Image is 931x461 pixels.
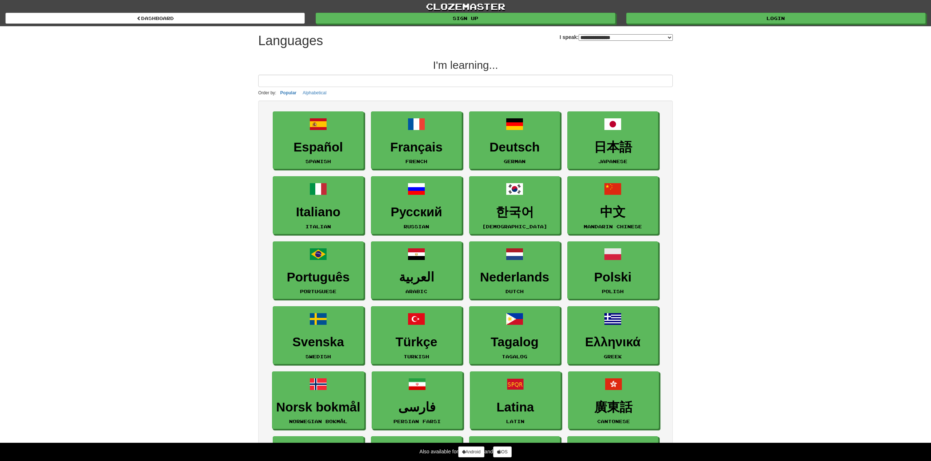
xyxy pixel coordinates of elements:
small: Italian [305,224,331,229]
a: LatinaLatin [470,371,561,429]
a: DeutschGerman [469,111,560,169]
small: Greek [604,354,622,359]
a: iOS [493,446,512,457]
a: 廣東話Cantonese [568,371,659,429]
small: Norwegian Bokmål [289,419,347,424]
small: Russian [404,224,429,229]
h3: Türkçe [375,335,458,349]
small: Arabic [405,289,427,294]
a: FrançaisFrench [371,111,462,169]
a: العربيةArabic [371,241,462,299]
a: 日本語Japanese [567,111,658,169]
label: I speak: [560,34,673,41]
small: Spanish [305,159,331,164]
h3: Deutsch [473,140,556,154]
h3: 日本語 [571,140,654,154]
small: Tagalog [502,354,527,359]
a: РусскийRussian [371,176,462,234]
h3: Latina [474,400,557,414]
button: Popular [278,89,299,97]
h3: Ελληνικά [571,335,654,349]
h3: Nederlands [473,270,556,284]
h3: Italiano [277,205,360,219]
a: PolskiPolish [567,241,658,299]
small: French [405,159,427,164]
a: ItalianoItalian [273,176,364,234]
a: Sign up [316,13,615,24]
h3: Français [375,140,458,154]
small: Persian Farsi [393,419,441,424]
a: Norsk bokmålNorwegian Bokmål [272,371,364,429]
h3: Español [277,140,360,154]
h3: Polski [571,270,654,284]
h3: 한국어 [473,205,556,219]
h3: Português [277,270,360,284]
small: Order by: [258,90,276,95]
a: dashboard [5,13,305,24]
a: 中文Mandarin Chinese [567,176,658,234]
small: Polish [602,289,624,294]
a: Android [458,446,484,457]
a: EspañolSpanish [273,111,364,169]
h3: فارسی [376,400,459,414]
small: Japanese [598,159,627,164]
small: Turkish [404,354,429,359]
h3: 廣東話 [572,400,655,414]
select: I speak: [579,34,673,41]
small: Latin [506,419,524,424]
h3: Norsk bokmål [276,400,360,414]
h3: العربية [375,270,458,284]
a: 한국어[DEMOGRAPHIC_DATA] [469,176,560,234]
a: NederlandsDutch [469,241,560,299]
small: Swedish [305,354,331,359]
a: PortuguêsPortuguese [273,241,364,299]
button: Alphabetical [300,89,328,97]
small: German [504,159,526,164]
h3: Svenska [277,335,360,349]
h1: Languages [258,34,323,48]
small: Portuguese [300,289,336,294]
small: Cantonese [597,419,630,424]
h3: Tagalog [473,335,556,349]
a: فارسیPersian Farsi [372,371,463,429]
a: SvenskaSwedish [273,306,364,364]
a: ΕλληνικάGreek [567,306,658,364]
small: [DEMOGRAPHIC_DATA] [482,224,547,229]
small: Dutch [506,289,524,294]
a: TürkçeTurkish [371,306,462,364]
h2: I'm learning... [258,59,673,71]
small: Mandarin Chinese [584,224,642,229]
h3: 中文 [571,205,654,219]
a: TagalogTagalog [469,306,560,364]
h3: Русский [375,205,458,219]
a: Login [626,13,926,24]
